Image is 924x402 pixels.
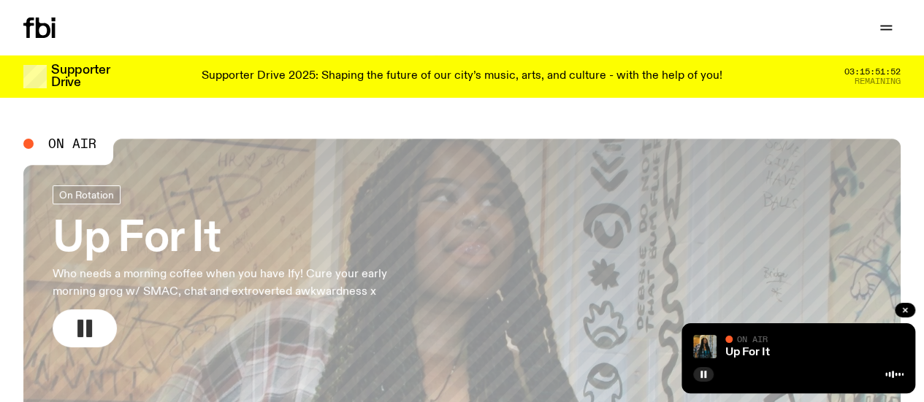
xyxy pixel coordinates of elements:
[725,347,770,358] a: Up For It
[855,77,901,85] span: Remaining
[48,137,96,150] span: On Air
[844,68,901,76] span: 03:15:51:52
[59,190,114,201] span: On Rotation
[53,266,427,301] p: Who needs a morning coffee when you have Ify! Cure your early morning grog w/ SMAC, chat and extr...
[693,335,717,358] img: Ify - a Brown Skin girl with black braided twists, looking up to the side with her tongue stickin...
[53,185,121,204] a: On Rotation
[51,64,110,89] h3: Supporter Drive
[53,219,427,260] h3: Up For It
[53,185,427,347] a: Up For ItWho needs a morning coffee when you have Ify! Cure your early morning grog w/ SMAC, chat...
[202,70,722,83] p: Supporter Drive 2025: Shaping the future of our city’s music, arts, and culture - with the help o...
[737,334,768,344] span: On Air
